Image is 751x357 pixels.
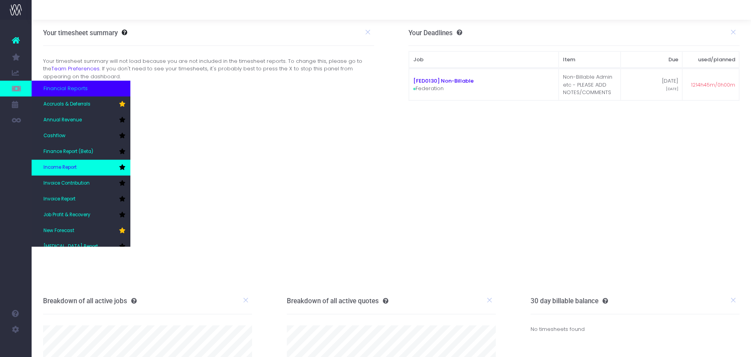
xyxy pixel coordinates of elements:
[51,65,100,72] a: Team Preferences
[32,160,130,176] a: Income Report
[32,223,130,239] a: New Forecast
[409,69,559,100] td: Federation
[691,81,735,89] span: 1214h45m/0h00m
[682,51,739,68] th: used/planned: activate to sort column ascending
[43,227,74,234] span: New Forecast
[43,117,82,124] span: Annual Revenue
[413,77,474,85] a: [FED0130] Non-Billable
[621,69,682,100] td: [DATE]
[531,314,740,345] div: No timesheets found
[43,85,88,93] span: Financial Reports
[43,148,93,155] span: Finance Report (Beta)
[43,101,90,108] span: Accruals & Deferrals
[43,132,66,140] span: Cashflow
[43,196,75,203] span: Invoice Report
[531,297,608,305] h3: 30 day billable balance
[43,243,98,250] span: [MEDICAL_DATA] Report
[559,69,621,100] td: Non-Billable Admin etc - PLEASE ADD NOTES/COMMENTS
[32,207,130,223] a: Job Profit & Recovery
[43,180,90,187] span: Invoice Contribution
[32,96,130,112] a: Accruals & Deferrals
[408,29,462,37] h3: Your Deadlines
[32,239,130,255] a: [MEDICAL_DATA] Report
[43,212,90,219] span: Job Profit & Recovery
[32,112,130,128] a: Annual Revenue
[37,57,380,81] div: Your timesheet summary will not load because you are not included in the timesheet reports. To ch...
[32,176,130,191] a: Invoice Contribution
[559,51,621,68] th: Item: activate to sort column ascending
[32,144,130,160] a: Finance Report (Beta)
[621,51,682,68] th: Due: activate to sort column ascending
[409,51,559,68] th: Job: activate to sort column ascending
[43,164,77,171] span: Income Report
[43,297,137,305] h3: Breakdown of all active jobs
[666,86,678,92] span: [DATE]
[32,128,130,144] a: Cashflow
[32,191,130,207] a: Invoice Report
[43,29,118,37] h3: Your timesheet summary
[287,297,388,305] h3: Breakdown of all active quotes
[10,341,22,353] img: images/default_profile_image.png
